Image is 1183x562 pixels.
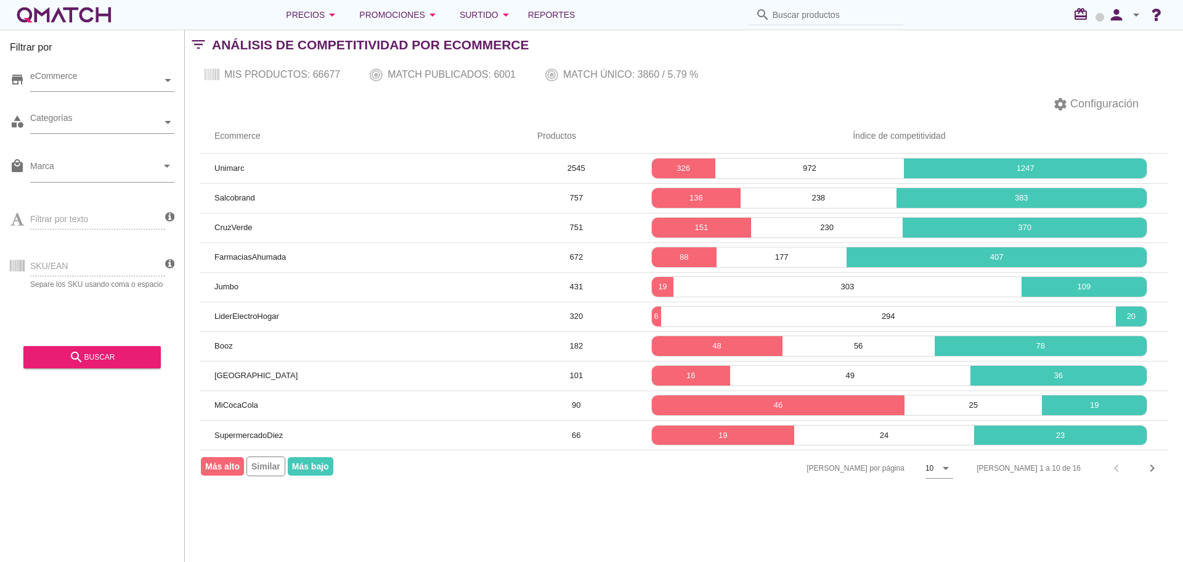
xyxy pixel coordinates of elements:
i: settings [1053,97,1068,112]
span: CruzVerde [214,223,252,232]
p: 19 [652,281,673,293]
p: 56 [783,340,935,352]
div: [PERSON_NAME] por página [683,450,953,486]
p: 20 [1116,310,1147,323]
p: 24 [794,429,974,442]
button: Configuración [1043,93,1148,115]
button: buscar [23,346,161,368]
span: [GEOGRAPHIC_DATA] [214,371,298,380]
i: search [755,7,770,22]
p: 36 [970,370,1147,382]
p: 136 [652,192,741,204]
div: Surtido [460,7,513,22]
span: Reportes [528,7,575,22]
i: arrow_drop_down [425,7,440,22]
a: white-qmatch-logo [15,2,113,27]
p: 294 [661,310,1116,323]
input: Buscar productos [773,5,896,25]
p: 25 [905,399,1042,411]
td: 182 [522,331,630,361]
i: person [1104,6,1129,23]
span: Unimarc [214,163,244,173]
i: filter_list [185,44,212,45]
div: [PERSON_NAME] 1 a 10 de 16 [977,463,1081,474]
p: 19 [652,429,794,442]
div: Promociones [359,7,440,22]
i: arrow_drop_down [498,7,513,22]
span: Salcobrand [214,193,255,202]
td: 101 [522,361,630,391]
th: Índice de competitividad: Not sorted. [630,119,1168,154]
p: 49 [730,370,970,382]
i: arrow_drop_down [325,7,339,22]
i: local_mall [10,159,25,173]
p: 78 [935,340,1147,352]
p: 1247 [904,162,1147,175]
th: Productos: Not sorted. [522,119,630,154]
span: FarmaciasAhumada [214,252,286,262]
button: Surtido [450,2,523,27]
td: 320 [522,302,630,331]
p: 109 [1022,281,1147,293]
i: search [69,350,84,365]
i: redeem [1073,7,1093,22]
p: 177 [717,251,847,263]
div: 10 [925,463,933,474]
span: LiderElectroHogar [214,312,279,321]
p: 383 [896,192,1147,204]
td: 672 [522,242,630,272]
p: 19 [1042,399,1147,411]
button: Promociones [349,2,450,27]
span: Similar [246,457,285,476]
p: 151 [652,221,752,234]
td: 757 [522,183,630,213]
span: Booz [214,341,233,350]
button: Next page [1141,457,1163,479]
i: arrow_drop_down [1129,7,1144,22]
div: Precios [286,7,339,22]
h3: Filtrar por [10,40,174,60]
span: SupermercadoDiez [214,431,283,440]
p: 23 [974,429,1147,442]
i: arrow_drop_down [938,461,953,476]
td: 751 [522,213,630,242]
i: category [10,114,25,129]
p: 88 [652,251,717,263]
i: arrow_drop_down [160,159,174,173]
p: 230 [751,221,903,234]
td: 2545 [522,154,630,183]
span: Configuración [1068,96,1139,112]
p: 46 [652,399,905,411]
i: chevron_right [1145,461,1160,476]
p: 326 [652,162,715,175]
p: 303 [673,281,1022,293]
p: 238 [741,192,896,204]
a: Reportes [523,2,580,27]
td: 90 [522,391,630,420]
td: 66 [522,420,630,450]
p: 407 [847,251,1147,263]
td: 431 [522,272,630,302]
p: 370 [903,221,1147,234]
button: Precios [276,2,349,27]
p: 972 [715,162,905,175]
p: 48 [652,340,783,352]
i: store [10,72,25,87]
p: 16 [652,370,730,382]
div: buscar [33,350,151,365]
h2: Análisis de competitividad por Ecommerce [212,35,529,55]
span: MiCocaCola [214,400,258,410]
p: 6 [652,310,661,323]
span: Más alto [201,457,244,476]
span: Jumbo [214,282,238,291]
span: Más bajo [288,457,333,476]
th: Ecommerce: Not sorted. [200,119,522,154]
